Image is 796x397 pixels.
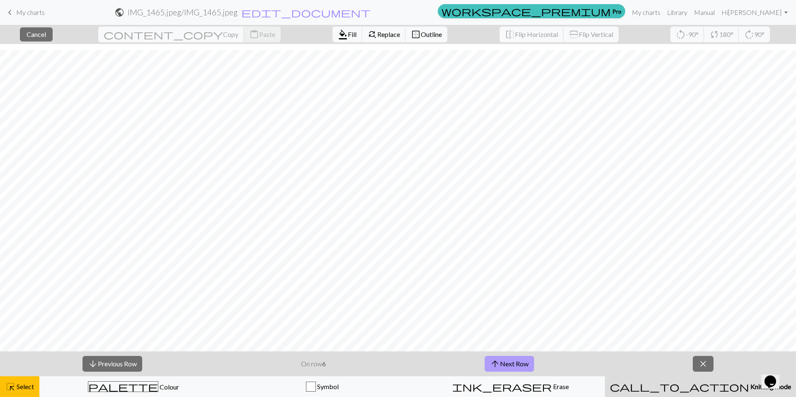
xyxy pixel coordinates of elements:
span: 180° [719,30,733,38]
a: My charts [5,5,45,19]
button: Cancel [20,27,53,41]
span: format_color_fill [338,29,348,40]
span: content_copy [104,29,223,40]
button: 180° [704,27,739,42]
h2: IMG_1465.jpeg / IMG_1465.jpeg [128,7,238,17]
span: Outline [421,30,442,38]
a: Library [664,4,691,21]
p: On row [301,359,326,369]
button: Knitting mode [605,376,796,397]
a: My charts [629,4,664,21]
span: Copy [223,30,238,38]
span: find_replace [367,29,377,40]
span: palette [88,381,158,392]
span: Symbol [316,382,339,390]
span: Knitting mode [749,382,791,390]
span: highlight_alt [5,381,15,392]
span: ink_eraser [452,381,552,392]
a: Pro [438,4,625,18]
span: Fill [348,30,357,38]
span: flip [568,29,580,39]
span: rotate_left [676,29,686,40]
span: Colour [158,383,179,391]
button: Copy [98,27,244,42]
span: -90° [686,30,699,38]
button: Erase [416,376,605,397]
button: Outline [405,27,447,42]
span: keyboard_arrow_left [5,7,15,18]
span: My charts [16,8,45,16]
span: flip [505,29,515,40]
button: 90° [739,27,770,42]
button: Flip Horizontal [500,27,564,42]
span: close [698,358,708,370]
span: rotate_right [744,29,754,40]
span: border_outer [411,29,421,40]
span: Replace [377,30,400,38]
span: Cancel [27,30,46,38]
span: 90° [754,30,764,38]
button: Colour [39,376,228,397]
span: edit_document [241,7,371,18]
span: Flip Horizontal [515,30,558,38]
button: -90° [670,27,704,42]
strong: 6 [322,360,326,368]
a: Manual [691,4,718,21]
span: Select [15,382,34,390]
span: Erase [552,382,569,390]
button: Next Row [485,356,534,372]
a: Hi[PERSON_NAME] [718,4,791,21]
span: Flip Vertical [579,30,613,38]
span: workspace_premium [442,5,611,17]
button: Flip Vertical [563,27,619,42]
span: public [114,7,124,18]
span: arrow_downward [88,358,98,370]
iframe: chat widget [761,364,788,389]
button: Previous Row [83,356,142,372]
button: Replace [362,27,406,42]
button: Symbol [228,376,417,397]
span: call_to_action [610,381,749,392]
span: arrow_upward [490,358,500,370]
button: Fill [332,27,362,42]
span: sync [709,29,719,40]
